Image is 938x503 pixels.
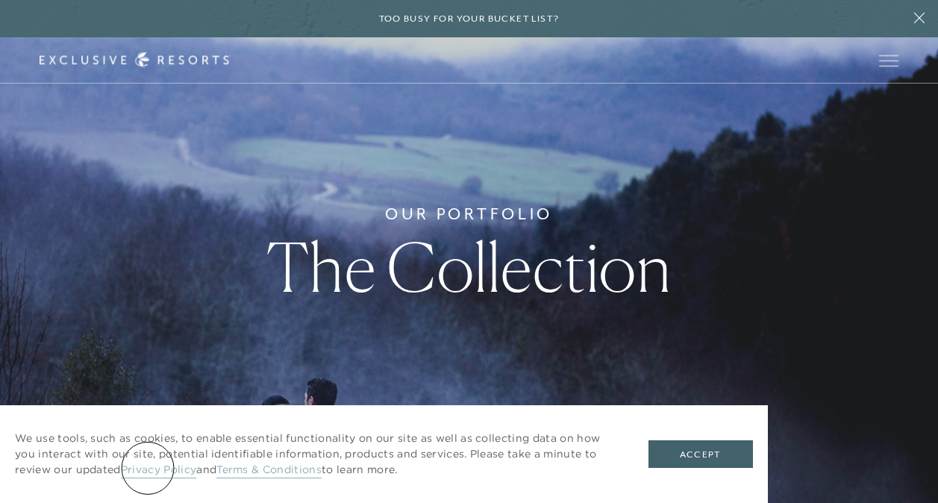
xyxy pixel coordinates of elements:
[379,12,560,26] h6: Too busy for your bucket list?
[385,202,553,226] h6: Our Portfolio
[121,463,196,478] a: Privacy Policy
[648,440,753,469] button: Accept
[216,463,322,478] a: Terms & Conditions
[266,234,672,301] h1: The Collection
[15,431,619,478] p: We use tools, such as cookies, to enable essential functionality on our site as well as collectin...
[879,55,898,66] button: Open navigation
